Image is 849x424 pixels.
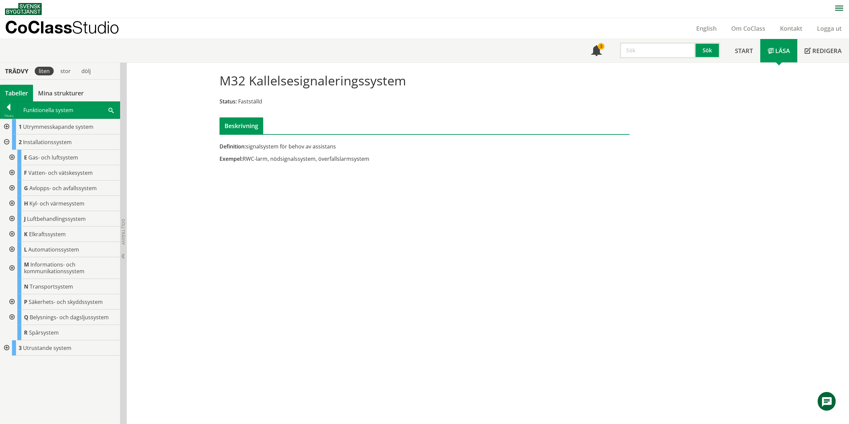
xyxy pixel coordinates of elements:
span: Automationssystem [28,246,79,253]
div: dölj [77,67,95,75]
span: Status: [220,98,237,105]
span: Studio [72,17,119,37]
span: Luftbehandlingssystem [27,215,86,223]
span: Säkerhets- och skyddssystem [29,298,103,306]
div: Tillbaka [0,113,17,118]
a: CoClassStudio [5,18,133,39]
div: 3 [598,43,604,50]
span: Fastställd [238,98,262,105]
span: Installationssystem [23,138,72,146]
span: Transportsystem [30,283,73,290]
div: Trädvy [1,67,32,75]
div: RWC-larm, nödsignalssystem, överfallslarmsystem [220,155,489,162]
span: Utrymmesskapande system [23,123,93,130]
a: Start [728,39,760,62]
span: Sök i tabellen [108,106,114,113]
a: English [689,24,724,32]
span: 1 [19,123,22,130]
div: signalsystem för behov av assistans [220,143,489,150]
a: Logga ut [810,24,849,32]
span: Definition: [220,143,246,150]
a: Kontakt [773,24,810,32]
span: Exempel: [220,155,243,162]
a: Om CoClass [724,24,773,32]
span: Spårsystem [29,329,59,336]
span: Redigera [812,47,842,55]
span: R [24,329,28,336]
a: Redigera [797,39,849,62]
a: Läsa [760,39,797,62]
span: Start [735,47,753,55]
span: P [24,298,27,306]
span: Informations- och kommunikationssystem [24,261,84,275]
span: F [24,169,27,176]
span: K [24,231,28,238]
span: Kyl- och värmesystem [29,200,84,207]
span: M [24,261,29,268]
span: J [24,215,26,223]
span: Notifikationer [591,46,602,57]
span: E [24,154,27,161]
span: Gas- och luftsystem [28,154,78,161]
div: stor [56,67,75,75]
span: L [24,246,27,253]
button: Sök [696,42,720,58]
span: 3 [19,344,22,352]
input: Sök [620,42,696,58]
span: N [24,283,28,290]
span: Elkraftssystem [29,231,66,238]
div: liten [35,67,54,75]
span: H [24,200,28,207]
p: CoClass [5,23,119,31]
div: Funktionella system [17,102,120,118]
span: Läsa [775,47,790,55]
span: Utrustande system [23,344,71,352]
span: G [24,184,28,192]
a: 3 [584,39,609,62]
div: Beskrivning [220,117,263,134]
span: 2 [19,138,22,146]
span: Q [24,314,28,321]
a: Mina strukturer [33,85,89,101]
img: Svensk Byggtjänst [5,3,42,15]
span: Vatten- och vätskesystem [28,169,93,176]
span: Dölj trädvy [120,219,126,245]
h1: M32 Kallelsesignaleringssystem [220,73,406,88]
span: Avlopps- och avfallssystem [29,184,97,192]
span: Belysnings- och dagsljussystem [30,314,109,321]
